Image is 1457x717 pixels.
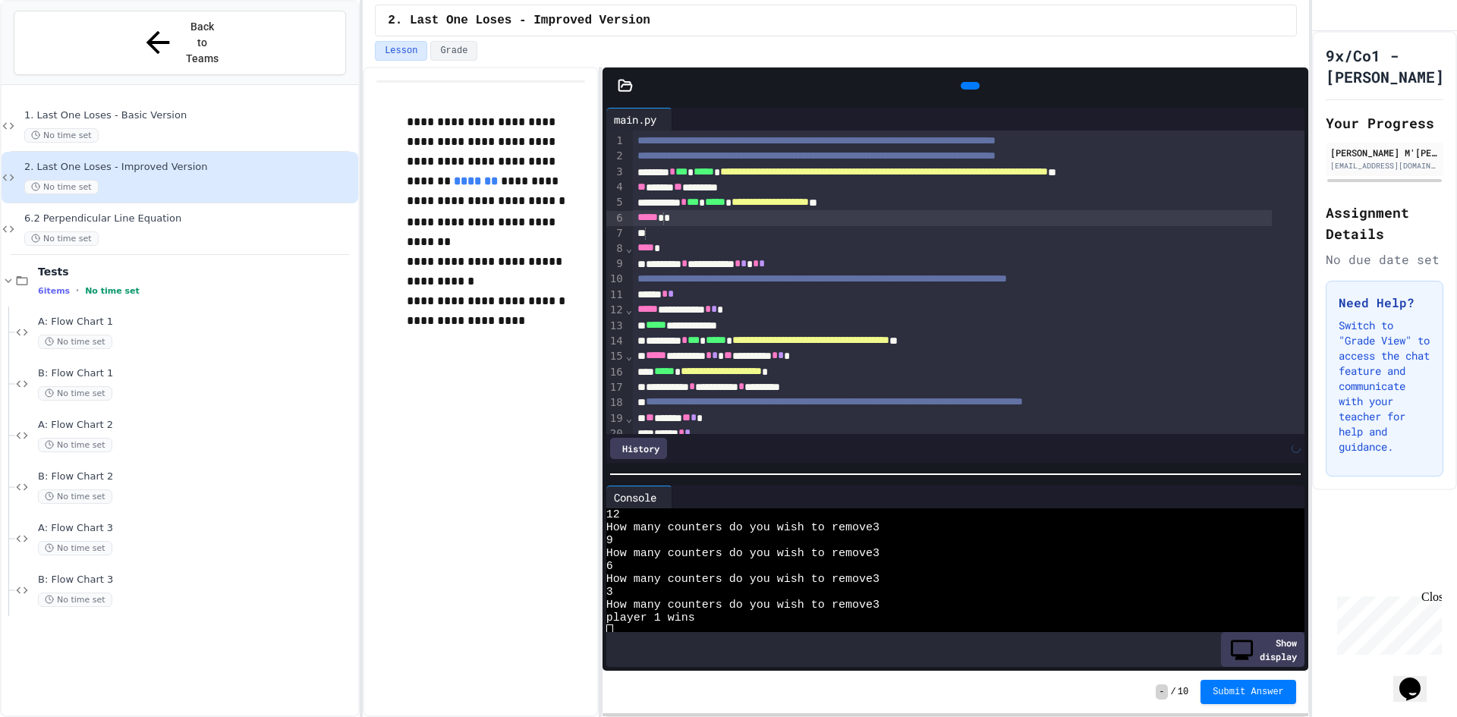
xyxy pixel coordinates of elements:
[85,286,140,296] span: No time set
[38,470,355,483] span: B: Flow Chart 2
[38,419,355,432] span: A: Flow Chart 2
[606,288,625,303] div: 11
[1331,590,1442,655] iframe: chat widget
[24,212,355,225] span: 6.2 Perpendicular Line Equation
[1326,45,1444,87] h1: 9x/Co1 - [PERSON_NAME]
[1330,160,1439,171] div: [EMAIL_ADDRESS][DOMAIN_NAME]
[14,11,346,75] button: Back to Teams
[1171,686,1176,698] span: /
[606,508,620,521] span: 12
[606,195,625,210] div: 5
[1326,250,1443,269] div: No due date set
[606,560,613,573] span: 6
[1326,202,1443,244] h2: Assignment Details
[606,573,880,586] span: How many counters do you wish to remove3
[1213,686,1284,698] span: Submit Answer
[606,256,625,272] div: 9
[606,112,664,127] div: main.py
[38,316,355,329] span: A: Flow Chart 1
[606,334,625,349] div: 14
[606,486,672,508] div: Console
[606,211,625,226] div: 6
[625,350,633,362] span: Fold line
[606,303,625,318] div: 12
[606,586,613,599] span: 3
[38,286,70,296] span: 6 items
[606,380,625,395] div: 17
[606,180,625,195] div: 4
[606,241,625,256] div: 8
[1339,318,1430,454] p: Switch to "Grade View" to access the chat feature and communicate with your teacher for help and ...
[1201,680,1296,704] button: Submit Answer
[24,109,355,122] span: 1. Last One Loses - Basic Version
[38,438,112,452] span: No time set
[606,134,625,149] div: 1
[606,612,695,624] span: player 1 wins
[606,319,625,334] div: 13
[1221,632,1304,667] div: Show display
[606,411,625,426] div: 19
[375,41,427,61] button: Lesson
[606,395,625,410] div: 18
[38,335,112,349] span: No time set
[38,541,112,555] span: No time set
[1326,112,1443,134] h2: Your Progress
[606,489,664,505] div: Console
[606,226,625,241] div: 7
[76,285,79,297] span: •
[625,303,633,316] span: Fold line
[38,386,112,401] span: No time set
[24,128,99,143] span: No time set
[606,108,672,131] div: main.py
[38,489,112,504] span: No time set
[606,165,625,180] div: 3
[606,426,625,442] div: 20
[38,522,355,535] span: A: Flow Chart 3
[1178,686,1188,698] span: 10
[6,6,105,96] div: Chat with us now!Close
[38,265,355,278] span: Tests
[388,11,650,30] span: 2. Last One Loses - Improved Version
[606,599,880,612] span: How many counters do you wish to remove3
[606,534,613,547] span: 9
[38,367,355,380] span: B: Flow Chart 1
[606,365,625,380] div: 16
[606,149,625,164] div: 2
[38,593,112,607] span: No time set
[610,438,667,459] div: History
[625,412,633,424] span: Fold line
[1393,656,1442,702] iframe: chat widget
[1330,146,1439,159] div: [PERSON_NAME] M'[PERSON_NAME]
[606,547,880,560] span: How many counters do you wish to remove3
[430,41,477,61] button: Grade
[606,272,625,287] div: 10
[606,349,625,364] div: 15
[625,242,633,254] span: Fold line
[1339,294,1430,312] h3: Need Help?
[38,574,355,586] span: B: Flow Chart 3
[1156,684,1167,700] span: -
[24,161,355,174] span: 2. Last One Loses - Improved Version
[24,180,99,194] span: No time set
[184,19,220,67] span: Back to Teams
[606,521,880,534] span: How many counters do you wish to remove3
[24,231,99,246] span: No time set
